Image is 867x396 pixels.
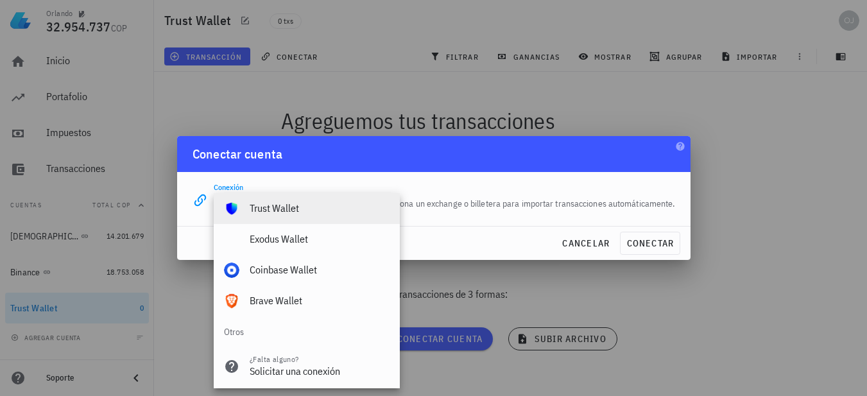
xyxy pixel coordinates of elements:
span: conectar [626,237,674,249]
div: Otros [214,316,400,347]
div: Trust Wallet [250,202,390,214]
div: Selecciona un exchange o billetera para importar transacciones automáticamente. [350,189,682,218]
span: cancelar [562,237,610,249]
div: Brave Wallet [250,295,390,307]
label: Conexión [214,182,243,192]
div: Exodus Wallet [250,233,390,245]
button: cancelar [556,232,615,255]
input: Seleccionar una conexión [214,190,325,211]
div: Coinbase Wallet [250,264,390,276]
div: ¿Falta alguno? [250,355,390,364]
div: Solicitar una conexión [250,365,390,377]
button: conectar [620,232,680,255]
div: Conectar cuenta [193,144,283,164]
